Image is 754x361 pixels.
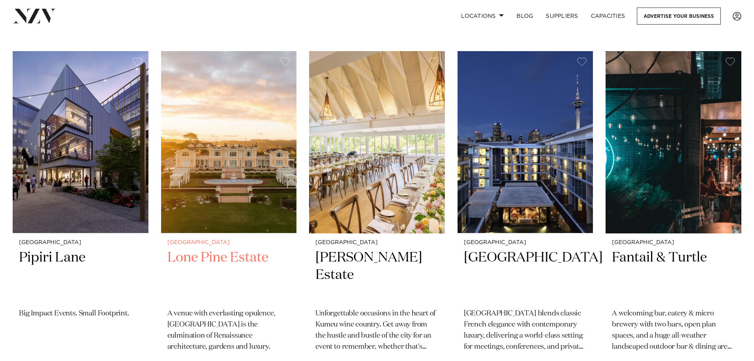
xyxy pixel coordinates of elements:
small: [GEOGRAPHIC_DATA] [612,240,735,246]
h2: [PERSON_NAME] Estate [315,249,439,302]
small: [GEOGRAPHIC_DATA] [167,240,291,246]
a: SUPPLIERS [539,8,584,25]
p: Unforgettable occasions in the heart of Kumeu wine country. Get away from the hustle and bustle o... [315,308,439,353]
a: BLOG [510,8,539,25]
h2: [GEOGRAPHIC_DATA] [464,249,587,302]
h2: Pipiri Lane [19,249,142,302]
h2: Lone Pine Estate [167,249,291,302]
a: Locations [455,8,510,25]
p: [GEOGRAPHIC_DATA] blends classic French elegance with contemporary luxury, delivering a world-cla... [464,308,587,353]
p: A welcoming bar, eatery & micro brewery with two bars, open plan spaces, and a huge all-weather l... [612,308,735,353]
img: nzv-logo.png [13,9,56,23]
small: [GEOGRAPHIC_DATA] [315,240,439,246]
h2: Fantail & Turtle [612,249,735,302]
a: Capacities [585,8,632,25]
p: A venue with everlasting opulence, [GEOGRAPHIC_DATA] is the culmination of Renaissance architectu... [167,308,291,353]
p: Big Impact Events. Small Footprint. [19,308,142,319]
small: [GEOGRAPHIC_DATA] [464,240,587,246]
a: Advertise your business [637,8,721,25]
small: [GEOGRAPHIC_DATA] [19,240,142,246]
img: Sofitel Auckland Viaduct Harbour hotel venue [458,51,593,233]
